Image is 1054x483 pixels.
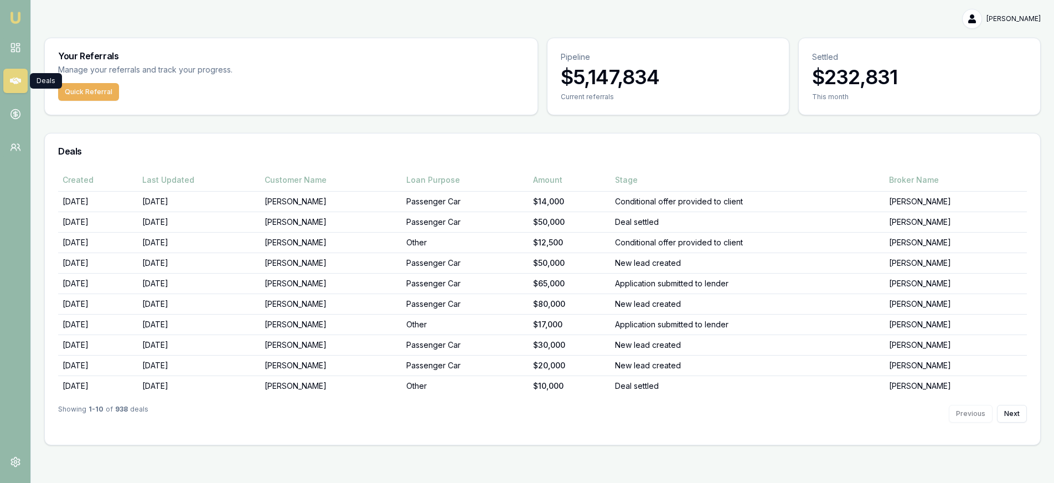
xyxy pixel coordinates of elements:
[138,253,260,273] td: [DATE]
[260,191,402,212] td: [PERSON_NAME]
[138,314,260,335] td: [DATE]
[402,335,529,355] td: Passenger Car
[58,83,119,101] button: Quick Referral
[260,212,402,232] td: [PERSON_NAME]
[812,93,1027,101] div: This month
[611,253,885,273] td: New lead created
[611,376,885,396] td: Deal settled
[260,355,402,376] td: [PERSON_NAME]
[885,232,1027,253] td: [PERSON_NAME]
[997,405,1027,423] button: Next
[561,52,776,63] p: Pipeline
[265,174,398,186] div: Customer Name
[885,294,1027,314] td: [PERSON_NAME]
[611,212,885,232] td: Deal settled
[260,273,402,294] td: [PERSON_NAME]
[611,232,885,253] td: Conditional offer provided to client
[58,232,138,253] td: [DATE]
[138,294,260,314] td: [DATE]
[260,253,402,273] td: [PERSON_NAME]
[533,237,606,248] div: $12,500
[533,278,606,289] div: $65,000
[402,355,529,376] td: Passenger Car
[58,376,138,396] td: [DATE]
[885,314,1027,335] td: [PERSON_NAME]
[58,52,524,60] h3: Your Referrals
[885,191,1027,212] td: [PERSON_NAME]
[58,294,138,314] td: [DATE]
[885,355,1027,376] td: [PERSON_NAME]
[885,212,1027,232] td: [PERSON_NAME]
[885,273,1027,294] td: [PERSON_NAME]
[142,174,256,186] div: Last Updated
[611,294,885,314] td: New lead created
[402,191,529,212] td: Passenger Car
[533,381,606,392] div: $10,000
[260,335,402,355] td: [PERSON_NAME]
[889,174,1022,186] div: Broker Name
[63,174,133,186] div: Created
[260,232,402,253] td: [PERSON_NAME]
[89,405,104,423] strong: 1 - 10
[533,217,606,228] div: $50,000
[986,14,1041,23] span: [PERSON_NAME]
[402,273,529,294] td: Passenger Car
[533,174,606,186] div: Amount
[30,73,62,89] div: Deals
[58,314,138,335] td: [DATE]
[533,196,606,207] div: $14,000
[812,66,1027,88] h3: $232,831
[533,258,606,269] div: $50,000
[138,335,260,355] td: [DATE]
[58,273,138,294] td: [DATE]
[812,52,1027,63] p: Settled
[561,93,776,101] div: Current referrals
[58,191,138,212] td: [DATE]
[533,319,606,330] div: $17,000
[885,335,1027,355] td: [PERSON_NAME]
[611,335,885,355] td: New lead created
[58,253,138,273] td: [DATE]
[138,376,260,396] td: [DATE]
[611,191,885,212] td: Conditional offer provided to client
[260,314,402,335] td: [PERSON_NAME]
[115,405,128,423] strong: 938
[611,273,885,294] td: Application submitted to lender
[533,360,606,371] div: $20,000
[402,376,529,396] td: Other
[138,273,260,294] td: [DATE]
[9,11,22,24] img: emu-icon-u.png
[58,64,342,76] p: Manage your referrals and track your progress.
[402,294,529,314] td: Passenger Car
[533,299,606,310] div: $80,000
[611,314,885,335] td: Application submitted to lender
[402,212,529,232] td: Passenger Car
[402,253,529,273] td: Passenger Car
[58,405,148,423] div: Showing of deals
[402,314,529,335] td: Other
[615,174,880,186] div: Stage
[58,355,138,376] td: [DATE]
[138,212,260,232] td: [DATE]
[611,355,885,376] td: New lead created
[138,355,260,376] td: [DATE]
[138,232,260,253] td: [DATE]
[58,335,138,355] td: [DATE]
[406,174,524,186] div: Loan Purpose
[885,253,1027,273] td: [PERSON_NAME]
[58,212,138,232] td: [DATE]
[260,376,402,396] td: [PERSON_NAME]
[402,232,529,253] td: Other
[58,147,1027,156] h3: Deals
[561,66,776,88] h3: $5,147,834
[533,340,606,351] div: $30,000
[138,191,260,212] td: [DATE]
[260,294,402,314] td: [PERSON_NAME]
[885,376,1027,396] td: [PERSON_NAME]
